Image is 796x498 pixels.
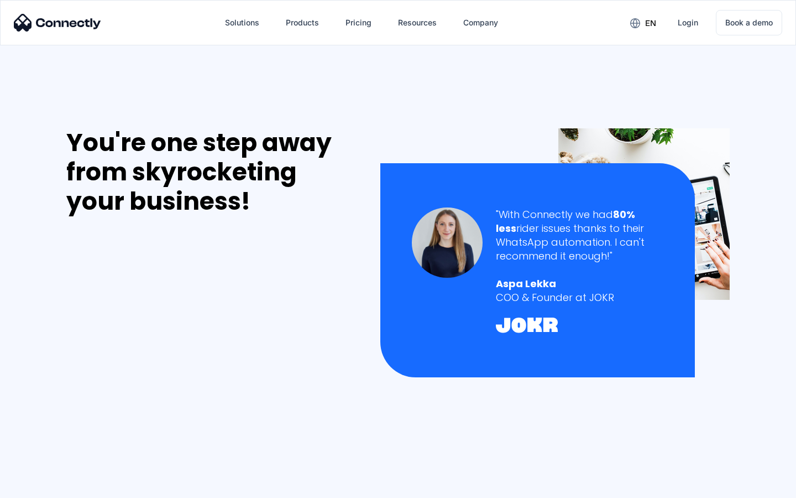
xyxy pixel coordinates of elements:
[14,14,101,32] img: Connectly Logo
[496,207,663,263] div: "With Connectly we had rider issues thanks to their WhatsApp automation. I can't recommend it eno...
[716,10,782,35] a: Book a demo
[496,207,635,235] strong: 80% less
[345,15,371,30] div: Pricing
[496,290,663,304] div: COO & Founder at JOKR
[669,9,707,36] a: Login
[22,479,66,494] ul: Language list
[645,15,656,31] div: en
[66,229,232,483] iframe: Form 0
[11,479,66,494] aside: Language selected: English
[678,15,698,30] div: Login
[66,128,357,216] div: You're one step away from skyrocketing your business!
[225,15,259,30] div: Solutions
[398,15,437,30] div: Resources
[337,9,380,36] a: Pricing
[286,15,319,30] div: Products
[463,15,498,30] div: Company
[496,277,556,290] strong: Aspa Lekka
